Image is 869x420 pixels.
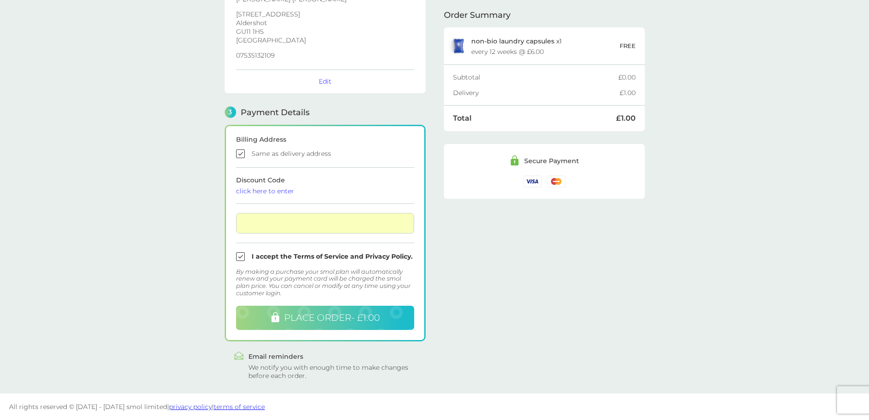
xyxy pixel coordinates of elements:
[471,37,554,45] span: non-bio laundry capsules
[225,106,236,118] span: 3
[524,158,579,164] div: Secure Payment
[240,219,411,227] iframe: Secure card payment input frame
[248,363,416,380] div: We notify you with enough time to make changes before each order.
[444,11,511,19] span: Order Summary
[547,175,565,187] img: /assets/icons/cards/mastercard.svg
[319,77,332,85] button: Edit
[236,37,414,43] p: [GEOGRAPHIC_DATA]
[236,52,414,58] p: 07535132109
[453,74,618,80] div: Subtotal
[169,403,212,411] a: privacy policy
[248,353,416,360] div: Email reminders
[618,74,636,80] div: £0.00
[236,20,414,26] p: Aldershot
[236,268,414,297] div: By making a purchase your smol plan will automatically renew and your payment card will be charge...
[471,37,562,45] p: x 1
[620,41,636,51] p: FREE
[620,90,636,96] div: £1.00
[453,115,616,122] div: Total
[236,11,414,17] p: [STREET_ADDRESS]
[236,136,414,143] div: Billing Address
[236,188,414,194] div: click here to enter
[236,176,414,194] span: Discount Code
[523,175,542,187] img: /assets/icons/cards/visa.svg
[284,312,380,323] span: PLACE ORDER - £1.00
[214,403,265,411] a: terms of service
[616,115,636,122] div: £1.00
[236,28,414,35] p: GU11 1HS
[453,90,620,96] div: Delivery
[236,306,414,330] button: PLACE ORDER- £1.00
[471,48,544,55] div: every 12 weeks @ £6.00
[241,108,310,117] span: Payment Details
